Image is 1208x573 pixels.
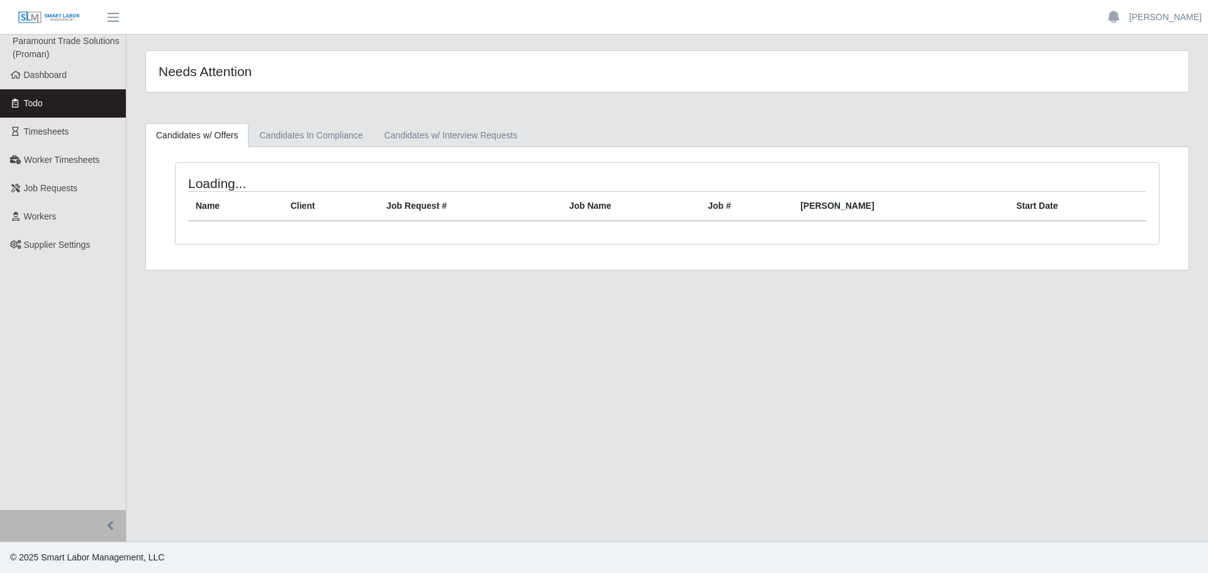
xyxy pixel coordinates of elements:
th: Job # [700,192,793,221]
a: [PERSON_NAME] [1129,11,1202,24]
h4: Needs Attention [159,64,571,79]
span: Supplier Settings [24,240,91,250]
span: Paramount Trade Solutions (Proman) [13,36,120,59]
h4: Loading... [188,175,576,191]
span: Worker Timesheets [24,155,99,165]
th: Job Request # [379,192,561,221]
a: Candidates w/ Offers [145,123,249,148]
th: [PERSON_NAME] [793,192,1009,221]
a: Candidates w/ Interview Requests [374,123,528,148]
span: © 2025 Smart Labor Management, LLC [10,552,164,562]
span: Workers [24,211,57,221]
span: Job Requests [24,183,78,193]
img: SLM Logo [18,11,81,25]
span: Dashboard [24,70,67,80]
th: Client [283,192,379,221]
th: Start Date [1009,192,1146,221]
a: Candidates In Compliance [249,123,373,148]
span: Todo [24,98,43,108]
th: Name [188,192,283,221]
span: Timesheets [24,126,69,136]
th: Job Name [562,192,701,221]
